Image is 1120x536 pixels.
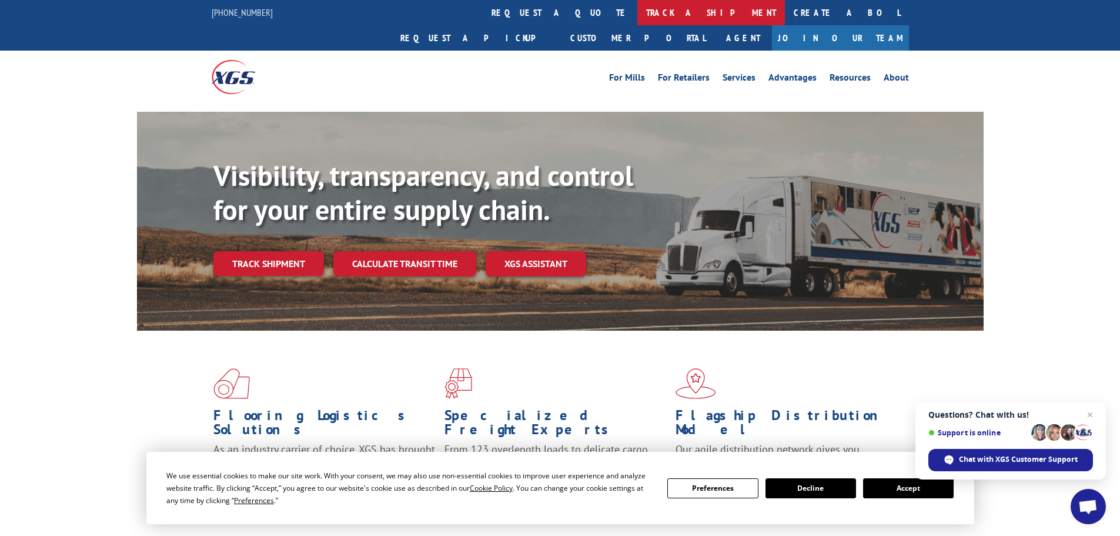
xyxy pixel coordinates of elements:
a: For Retailers [658,73,710,86]
a: Advantages [768,73,817,86]
a: Services [723,73,755,86]
span: Questions? Chat with us! [928,410,1093,420]
div: Chat with XGS Customer Support [928,449,1093,471]
span: Our agile distribution network gives you nationwide inventory management on demand. [676,442,892,470]
b: Visibility, transparency, and control for your entire supply chain. [213,157,633,228]
a: About [884,73,909,86]
a: Calculate transit time [333,251,476,277]
span: Support is online [928,428,1027,437]
img: xgs-icon-focused-on-flooring-red [444,368,472,399]
div: We use essential cookies to make our site work. With your consent, we may also use non-essential ... [166,470,653,507]
a: Resources [830,73,871,86]
a: Track shipment [213,251,324,276]
a: XGS ASSISTANT [486,251,586,277]
p: From 123 overlength loads to delicate cargo, our experienced staff knows the best way to move you... [444,442,667,495]
a: Request a pickup [392,25,561,51]
span: As an industry carrier of choice, XGS has brought innovation and dedication to flooring logistics... [213,442,435,484]
span: Chat with XGS Customer Support [959,454,1078,465]
button: Preferences [667,478,758,498]
button: Decline [765,478,856,498]
h1: Flooring Logistics Solutions [213,408,436,442]
img: xgs-icon-flagship-distribution-model-red [676,368,716,399]
a: Join Our Team [772,25,909,51]
a: For Mills [609,73,645,86]
div: Open chat [1071,489,1106,524]
h1: Specialized Freight Experts [444,408,667,442]
span: Preferences [234,495,274,505]
div: Cookie Consent Prompt [146,452,974,524]
button: Accept [863,478,954,498]
h1: Flagship Distribution Model [676,408,898,442]
a: Agent [714,25,772,51]
a: Customer Portal [561,25,714,51]
span: Cookie Policy [470,483,513,493]
img: xgs-icon-total-supply-chain-intelligence-red [213,368,250,399]
span: Close chat [1083,408,1097,422]
a: [PHONE_NUMBER] [212,6,273,18]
